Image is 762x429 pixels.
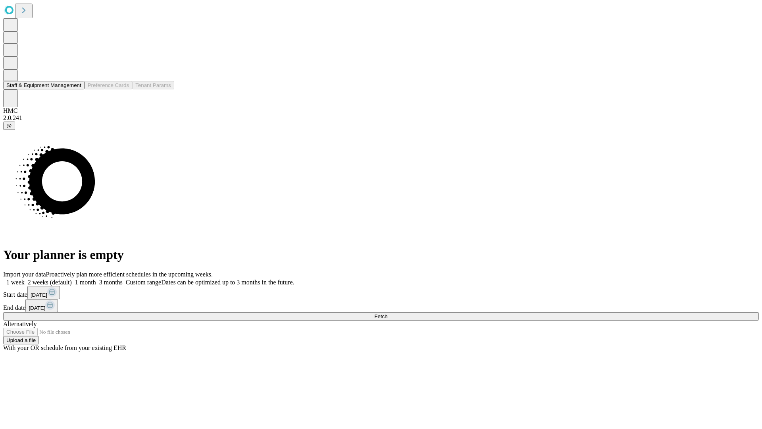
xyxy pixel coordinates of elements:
div: 2.0.241 [3,114,759,122]
button: Fetch [3,312,759,321]
span: [DATE] [31,292,47,298]
span: [DATE] [29,305,45,311]
span: 1 month [75,279,96,286]
button: [DATE] [27,286,60,299]
span: 2 weeks (default) [28,279,72,286]
h1: Your planner is empty [3,247,759,262]
button: Tenant Params [132,81,174,89]
span: Proactively plan more efficient schedules in the upcoming weeks. [46,271,213,278]
div: End date [3,299,759,312]
span: 1 week [6,279,25,286]
button: Preference Cards [85,81,132,89]
div: Start date [3,286,759,299]
span: With your OR schedule from your existing EHR [3,344,126,351]
span: Alternatively [3,321,37,327]
button: Upload a file [3,336,39,344]
span: @ [6,123,12,129]
span: Dates can be optimized up to 3 months in the future. [161,279,294,286]
span: Import your data [3,271,46,278]
span: Fetch [374,313,387,319]
div: HMC [3,107,759,114]
span: Custom range [126,279,161,286]
button: Staff & Equipment Management [3,81,85,89]
span: 3 months [99,279,123,286]
button: @ [3,122,15,130]
button: [DATE] [25,299,58,312]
